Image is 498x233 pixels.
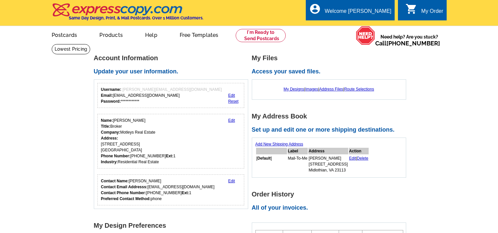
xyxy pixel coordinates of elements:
a: Help [135,27,168,42]
td: | [349,155,369,173]
td: [ ] [256,155,287,173]
a: [PHONE_NUMBER] [386,40,440,47]
div: Who should we contact regarding order issues? [97,174,245,205]
strong: Contact Name: [101,179,129,183]
strong: Company: [101,130,120,135]
h1: My Address Book [252,113,410,120]
a: Add New Shipping Address [255,142,303,146]
h1: My Design Preferences [94,222,252,229]
a: Edit [228,179,235,183]
i: account_circle [309,3,321,15]
strong: Ext: [182,191,189,195]
a: Delete [357,156,368,161]
h2: Update your user information. [94,68,252,75]
strong: Ext: [166,154,173,158]
a: My Designs [284,87,304,91]
a: Same Day Design, Print, & Mail Postcards. Over 1 Million Customers. [52,8,203,20]
div: | | | [255,83,403,95]
div: [PERSON_NAME] [EMAIL_ADDRESS][DOMAIN_NAME] [PHONE_NUMBER] 1 phone [101,178,215,202]
th: Label [288,148,308,154]
a: Edit [228,93,235,98]
b: Default [257,156,271,161]
td: Mail-To-Me [288,155,308,173]
span: Need help? Are you stuck? [375,34,443,47]
div: Welcome [PERSON_NAME] [325,8,391,17]
a: shopping_cart My Order [406,7,443,15]
strong: Title: [101,124,110,129]
h1: My Files [252,55,410,62]
h2: All of your invoices. [252,204,410,212]
a: Address Files [319,87,343,91]
strong: Username: [101,87,121,92]
strong: Phone Number: [101,154,130,158]
a: Postcards [41,27,88,42]
strong: Preferred Contact Method: [101,196,151,201]
th: Address [308,148,348,154]
a: Route Selections [344,87,374,91]
div: My Order [421,8,443,17]
div: [PERSON_NAME] Broker Motleys Real Estate [STREET_ADDRESS] [GEOGRAPHIC_DATA] [PHONE_NUMBER] 1 Resi... [101,117,176,165]
strong: Email: [101,93,113,98]
span: Call [375,40,440,47]
img: help [356,26,375,45]
a: Products [89,27,133,42]
strong: Contact Email Addresss: [101,185,148,189]
a: Edit [349,156,356,161]
a: Reset [228,99,238,104]
strong: Address: [101,136,118,141]
div: Your personal details. [97,114,245,168]
th: Action [349,148,369,154]
td: [PERSON_NAME] [STREET_ADDRESS] Midlothian, VA 23113 [308,155,348,173]
h2: Access your saved files. [252,68,410,75]
h2: Set up and edit one or more shipping destinations. [252,126,410,134]
h4: Same Day Design, Print, & Mail Postcards. Over 1 Million Customers. [69,15,203,20]
i: shopping_cart [406,3,417,15]
strong: Password: [101,99,121,104]
h1: Order History [252,191,410,198]
span: [PERSON_NAME][EMAIL_ADDRESS][DOMAIN_NAME] [122,87,222,92]
strong: Industry: [101,160,118,164]
a: Free Templates [169,27,229,42]
h1: Account Information [94,55,252,62]
a: Edit [228,118,235,123]
div: Your login information. [97,83,245,108]
strong: Name: [101,118,113,123]
strong: Contact Phone Number: [101,191,146,195]
a: Images [305,87,318,91]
